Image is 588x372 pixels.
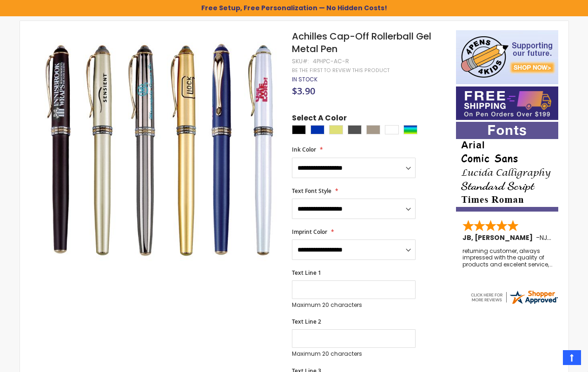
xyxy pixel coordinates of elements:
[456,122,558,212] img: font-personalization-examples
[313,58,349,65] div: 4PHPC-AC-R
[292,350,416,358] p: Maximum 20 characters
[292,113,347,126] span: Select A Color
[292,30,431,55] span: Achilles Cap-Off Rollerball Gel Metal Pen
[329,125,343,134] div: Gold
[456,30,558,84] img: 4pens 4 kids
[39,29,280,271] img: Achilles Cap-Off Rollerball Gel Metal Pen
[292,76,317,83] div: Availability
[292,85,315,97] span: $3.90
[292,75,317,83] span: In stock
[540,233,551,242] span: NJ
[292,187,331,195] span: Text Font Style
[292,57,309,65] strong: SKU
[456,86,558,120] img: Free shipping on orders over $199
[462,233,536,242] span: JB, [PERSON_NAME]
[469,299,559,307] a: 4pens.com certificate URL
[292,228,327,236] span: Imprint Color
[403,125,417,134] div: Assorted
[462,248,553,268] div: returning customer, always impressed with the quality of products and excelent service, will retu...
[292,318,321,325] span: Text Line 2
[366,125,380,134] div: Nickel
[469,289,559,306] img: 4pens.com widget logo
[348,125,362,134] div: Gunmetal
[385,125,399,134] div: White
[311,125,324,134] div: Blue
[292,125,306,134] div: Black
[292,269,321,277] span: Text Line 1
[292,146,316,153] span: Ink Color
[563,350,581,365] a: Top
[292,67,390,74] a: Be the first to review this product
[292,301,416,309] p: Maximum 20 characters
